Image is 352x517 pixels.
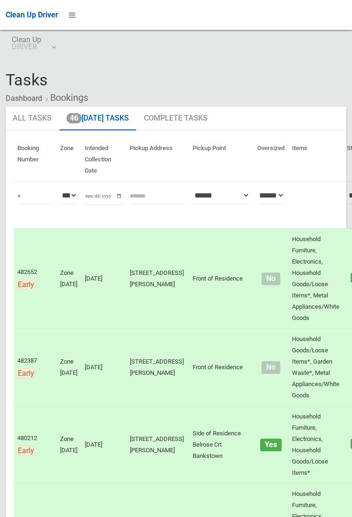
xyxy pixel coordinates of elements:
a: Dashboard [6,94,42,103]
td: [STREET_ADDRESS][PERSON_NAME] [126,228,189,329]
a: Complete Tasks [137,106,215,131]
span: Clean Up Driver [6,10,58,19]
td: Front of Residence [189,228,254,329]
td: Front of Residence [189,329,254,406]
th: Intended Collection Date [81,138,126,182]
th: Booking Number [14,138,56,182]
td: [STREET_ADDRESS][PERSON_NAME] [126,329,189,406]
h4: Normal sized [257,275,285,283]
th: Oversized [254,138,288,182]
td: Household Furniture, Electronics, Household Goods/Loose Items* [288,406,343,484]
td: Household Furniture, Electronics, Household Goods/Loose Items*, Metal Appliances/White Goods [288,228,343,329]
a: All Tasks [6,106,59,131]
h4: Oversized [257,441,285,449]
small: DRIVER [12,43,41,50]
span: Clean Up [12,36,55,50]
span: 46 [67,113,82,123]
td: 480212 [14,406,56,484]
td: [DATE] [81,406,126,484]
span: Early [17,280,35,289]
a: 46[DATE] Tasks [60,106,136,131]
span: No [262,273,280,285]
td: 482387 [14,329,56,406]
span: Tasks [6,70,48,89]
span: Early [17,368,35,378]
span: Yes [260,439,281,451]
td: Zone [DATE] [56,406,81,484]
th: Zone [56,138,81,182]
h4: Normal sized [257,364,285,372]
td: Side of Residence Belrose Crt Bankstown [189,406,254,484]
span: Early [17,446,35,456]
td: [DATE] [81,329,126,406]
li: Bookings [44,89,88,106]
span: No [262,361,280,374]
a: Clean Up Driver [6,8,58,22]
td: [STREET_ADDRESS][PERSON_NAME] [126,406,189,484]
th: Pickup Address [126,138,189,182]
td: Zone [DATE] [56,228,81,329]
td: Household Goods/Loose Items*, Garden Waste*, Metal Appliances/White Goods [288,329,343,406]
th: Items [288,138,343,182]
th: Pickup Point [189,138,254,182]
td: Zone [DATE] [56,329,81,406]
td: 482652 [14,228,56,329]
td: [DATE] [81,228,126,329]
a: Clean UpDRIVER [6,30,61,60]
